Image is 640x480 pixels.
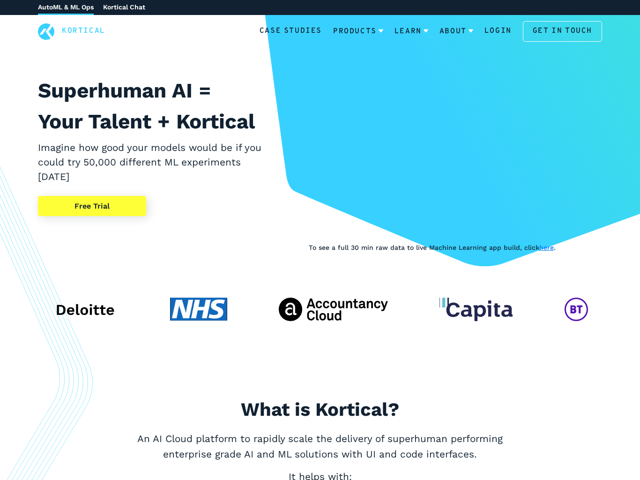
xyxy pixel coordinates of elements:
iframe: YouTube video player [309,75,602,240]
img: NHS client logo [170,298,227,321]
a: Get in touch [523,21,602,42]
a: Learn [394,19,428,44]
h2: What is Kortical? [86,396,554,424]
a: Products [333,19,383,44]
img: BT Global Services client logo [565,298,588,321]
h2: Imagine how good your models would be if you could try 50,000 different ML experiments [DATE] [38,141,264,185]
a: Kortical [62,25,105,37]
img: Capita client logo [439,298,513,321]
a: About [439,19,473,44]
a: here [539,244,554,251]
h1: Superhuman AI = Your Talent + Kortical [38,75,264,137]
a: Case Studies [260,25,322,37]
img: The Accountancy Cloud client logo [279,298,388,321]
a: Free Trial [38,196,146,217]
p: An AI Cloud platform to rapidly scale the delivery of superhuman performing enterprise grade AI a... [133,431,507,463]
p: To see a full 30 min raw data to live Machine Learning app build, click . [309,242,602,253]
img: Deloitte client logo [52,298,118,321]
a: Login [484,25,512,37]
